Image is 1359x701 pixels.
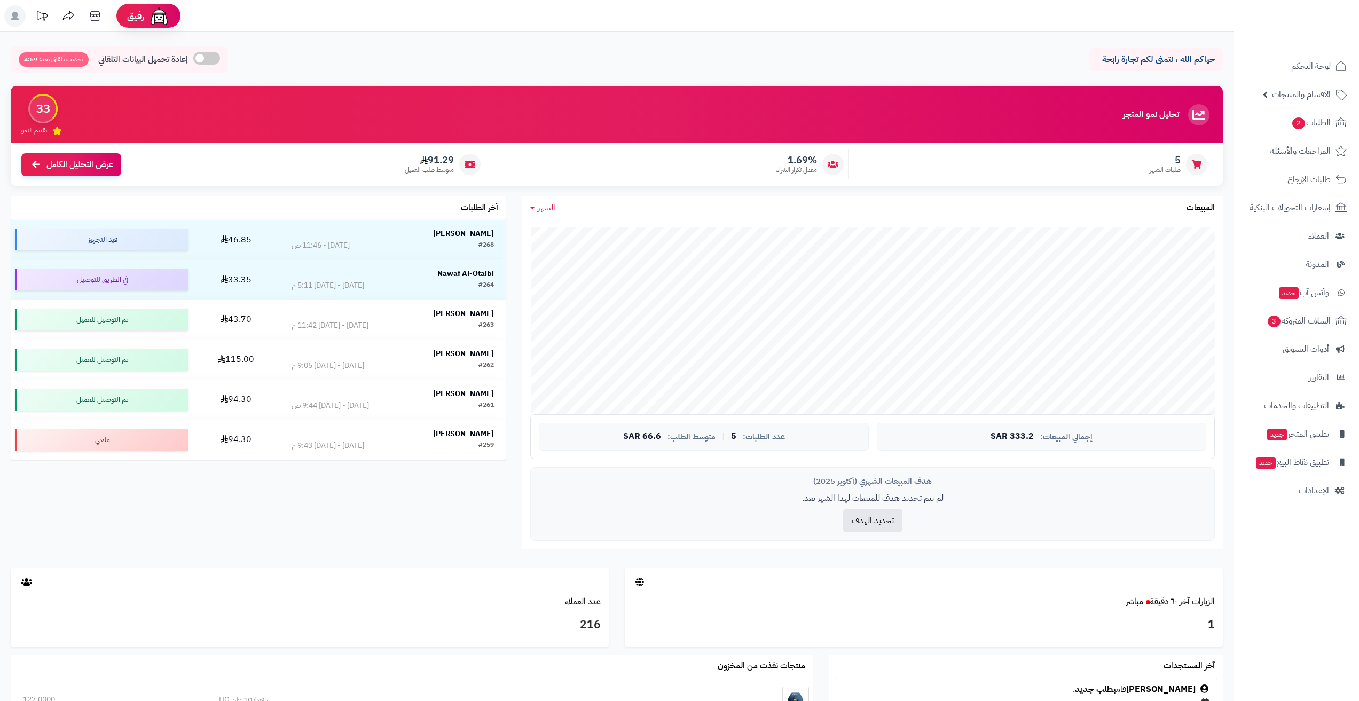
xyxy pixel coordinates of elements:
span: رفيق [127,10,144,22]
div: ملغي [15,429,188,451]
a: التقارير [1240,365,1353,390]
span: المدونة [1306,257,1329,272]
td: 94.30 [192,420,279,460]
span: لوحة التحكم [1291,59,1331,74]
div: #268 [478,240,494,251]
button: تحديد الهدف [843,509,902,532]
span: عدد الطلبات: [743,432,785,442]
span: 3 [1268,316,1281,327]
strong: Nawaf Al-Otaibi [437,268,494,279]
span: العملاء [1308,229,1329,243]
span: 5 [1150,154,1181,166]
span: تقييم النمو [21,126,47,135]
span: طلبات الشهر [1150,166,1181,175]
div: #264 [478,280,494,291]
div: #263 [478,320,494,331]
td: 46.85 [192,220,279,259]
div: [DATE] - [DATE] 11:42 م [292,320,368,331]
span: الشهر [538,201,555,214]
h3: منتجات نفذت من المخزون [718,661,805,671]
a: تطبيق نقاط البيعجديد [1240,450,1353,475]
h3: المبيعات [1187,203,1215,213]
span: تطبيق المتجر [1266,427,1329,442]
a: طلبات الإرجاع [1240,167,1353,192]
span: وآتس آب [1278,285,1329,300]
a: المدونة [1240,251,1353,277]
span: الأقسام والمنتجات [1272,87,1331,102]
span: الطلبات [1291,115,1331,130]
h3: تحليل نمو المتجر [1123,110,1179,120]
a: التطبيقات والخدمات [1240,393,1353,419]
strong: [PERSON_NAME] [433,428,494,439]
div: #259 [478,440,494,451]
strong: [PERSON_NAME] [433,348,494,359]
span: جديد [1279,287,1299,299]
div: #262 [478,360,494,371]
div: [DATE] - [DATE] 5:11 م [292,280,364,291]
span: أدوات التسويق [1283,342,1329,357]
a: عدد العملاء [565,595,601,608]
div: قيد التجهيز [15,229,188,250]
a: السلات المتروكة3 [1240,308,1353,334]
img: logo-2.png [1286,28,1349,51]
span: المراجعات والأسئلة [1270,144,1331,159]
div: تم التوصيل للعميل [15,309,188,330]
span: | [722,432,725,440]
span: طلبات الإرجاع [1287,172,1331,187]
a: الزيارات آخر ٦٠ دقيقةمباشر [1126,595,1215,608]
div: هدف المبيعات الشهري (أكتوبر 2025) [539,476,1206,487]
img: ai-face.png [148,5,170,27]
span: الإعدادات [1299,483,1329,498]
h3: آخر المستجدات [1164,661,1215,671]
p: حياكم الله ، نتمنى لكم تجارة رابحة [1097,53,1215,66]
div: [DATE] - [DATE] 9:43 م [292,440,364,451]
span: تطبيق نقاط البيع [1255,455,1329,470]
strong: [PERSON_NAME] [433,388,494,399]
span: 2 [1292,117,1305,129]
div: قام . [840,683,1212,696]
a: تحديثات المنصة [28,5,55,29]
div: [DATE] - [DATE] 9:44 ص [292,400,369,411]
a: إشعارات التحويلات البنكية [1240,195,1353,220]
span: 5 [731,432,736,442]
span: إشعارات التحويلات البنكية [1250,200,1331,215]
span: 333.2 SAR [991,432,1034,442]
a: لوحة التحكم [1240,53,1353,79]
span: التقارير [1309,370,1329,385]
td: 33.35 [192,260,279,300]
div: في الطريق للتوصيل [15,269,188,290]
a: وآتس آبجديد [1240,280,1353,305]
a: [PERSON_NAME] [1126,683,1196,696]
span: معدل تكرار الشراء [776,166,817,175]
span: تحديث تلقائي بعد: 4:59 [19,52,89,67]
small: مباشر [1126,595,1143,608]
h3: 216 [19,616,601,634]
a: بطلب جديد [1075,683,1116,696]
h3: آخر الطلبات [461,203,498,213]
span: 1.69% [776,154,817,166]
div: تم التوصيل للعميل [15,349,188,371]
strong: [PERSON_NAME] [433,228,494,239]
a: الإعدادات [1240,478,1353,503]
span: التطبيقات والخدمات [1264,398,1329,413]
a: الطلبات2 [1240,110,1353,136]
span: السلات المتروكة [1267,313,1331,328]
span: 66.6 SAR [623,432,661,442]
span: إجمالي المبيعات: [1040,432,1093,442]
span: 91.29 [405,154,454,166]
div: [DATE] - [DATE] 9:05 م [292,360,364,371]
h3: 1 [633,616,1215,634]
a: أدوات التسويق [1240,336,1353,362]
td: 115.00 [192,340,279,380]
span: جديد [1256,457,1276,469]
span: متوسط طلب العميل [405,166,454,175]
strong: [PERSON_NAME] [433,308,494,319]
a: المراجعات والأسئلة [1240,138,1353,164]
span: إعادة تحميل البيانات التلقائي [98,53,188,66]
span: عرض التحليل الكامل [46,159,113,171]
a: تطبيق المتجرجديد [1240,421,1353,447]
span: متوسط الطلب: [667,432,716,442]
a: العملاء [1240,223,1353,249]
a: عرض التحليل الكامل [21,153,121,176]
p: لم يتم تحديد هدف للمبيعات لهذا الشهر بعد. [539,492,1206,505]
